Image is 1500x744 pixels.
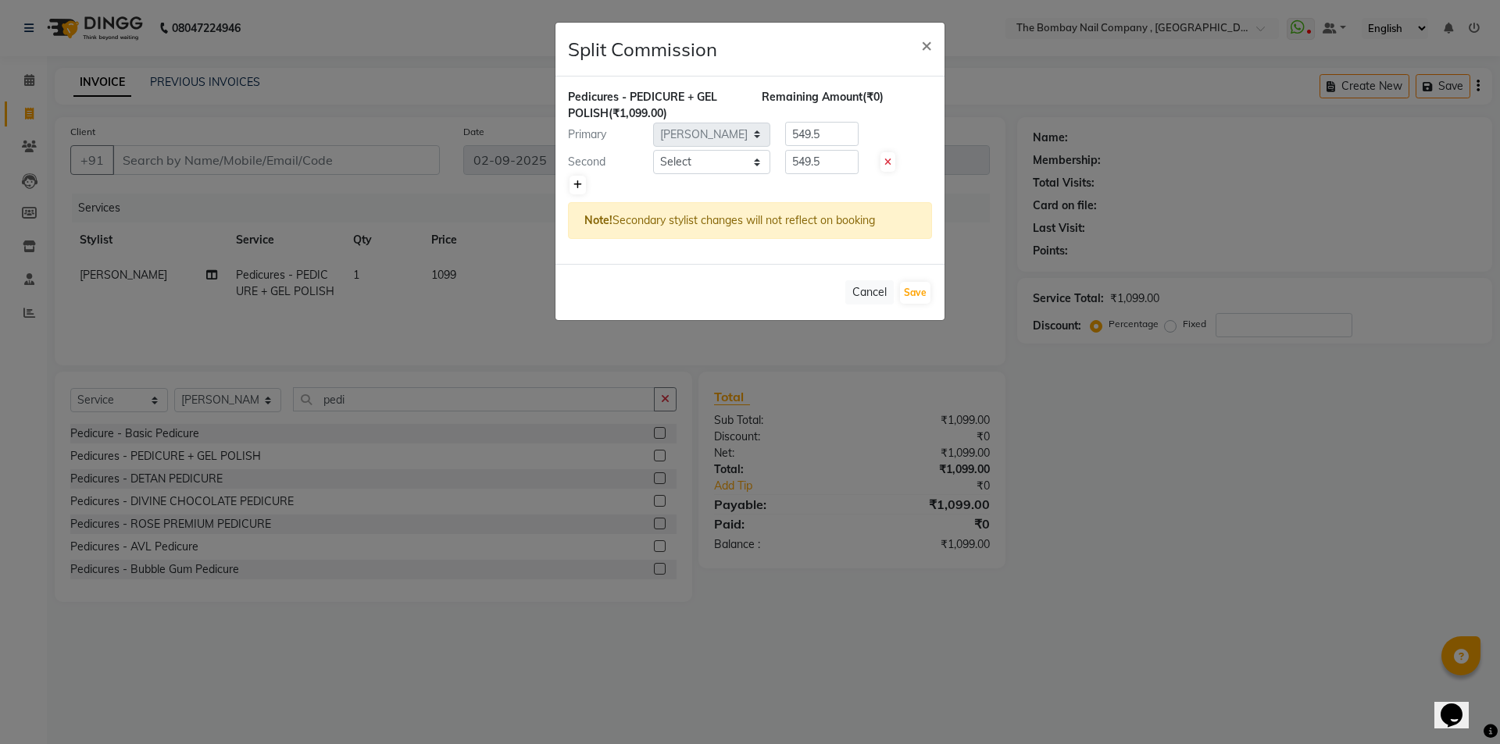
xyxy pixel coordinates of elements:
span: Pedicures - PEDICURE + GEL POLISH [568,90,717,120]
button: Save [900,282,930,304]
div: Secondary stylist changes will not reflect on booking [568,202,932,239]
button: Close [909,23,945,66]
div: Second [556,154,653,170]
span: × [921,33,932,56]
iframe: chat widget [1434,682,1484,728]
h4: Split Commission [568,35,717,63]
strong: Note! [584,213,612,227]
span: (₹0) [862,90,884,104]
div: Primary [556,126,653,143]
span: Remaining Amount [762,90,862,104]
span: (₹1,099.00) [609,106,667,120]
button: Cancel [845,280,894,304]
